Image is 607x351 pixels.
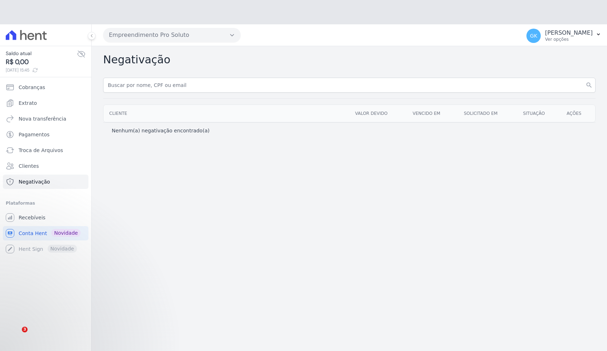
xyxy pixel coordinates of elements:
[3,226,88,240] a: Conta Hent Novidade
[407,105,458,122] th: Vencido em
[103,53,596,66] h2: Negativação
[19,214,45,221] span: Recebíveis
[350,105,407,122] th: Valor devido
[6,57,77,67] span: R$ 0,00
[103,78,596,93] input: Buscar por nome, CPF ou email
[458,105,517,122] th: Solicitado em
[3,143,88,157] a: Troca de Arquivos
[7,327,24,344] iframe: Intercom live chat
[6,80,86,256] nav: Sidebar
[6,199,86,208] div: Plataformas
[103,105,350,122] th: Cliente
[586,82,593,89] i: search
[112,127,209,134] p: Nenhum(a) negativação encontrado(a)
[51,229,81,237] span: Novidade
[19,99,37,107] span: Extrato
[19,162,39,170] span: Clientes
[6,50,77,57] span: Saldo atual
[5,282,149,332] iframe: Intercom notifications mensagem
[3,96,88,110] a: Extrato
[3,80,88,94] a: Cobranças
[19,131,49,138] span: Pagamentos
[517,105,561,122] th: Situação
[19,178,50,185] span: Negativação
[545,36,593,42] p: Ver opções
[561,105,595,122] th: Ações
[3,159,88,173] a: Clientes
[19,230,47,237] span: Conta Hent
[583,78,596,93] button: search
[19,84,45,91] span: Cobranças
[22,327,28,332] span: 3
[6,67,77,73] span: [DATE] 15:45
[3,210,88,225] a: Recebíveis
[103,28,241,42] button: Empreendimento Pro Soluto
[3,127,88,142] a: Pagamentos
[545,29,593,36] p: [PERSON_NAME]
[521,26,607,46] button: GK [PERSON_NAME] Ver opções
[3,175,88,189] a: Negativação
[530,33,537,38] span: GK
[3,112,88,126] a: Nova transferência
[19,147,63,154] span: Troca de Arquivos
[19,115,66,122] span: Nova transferência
